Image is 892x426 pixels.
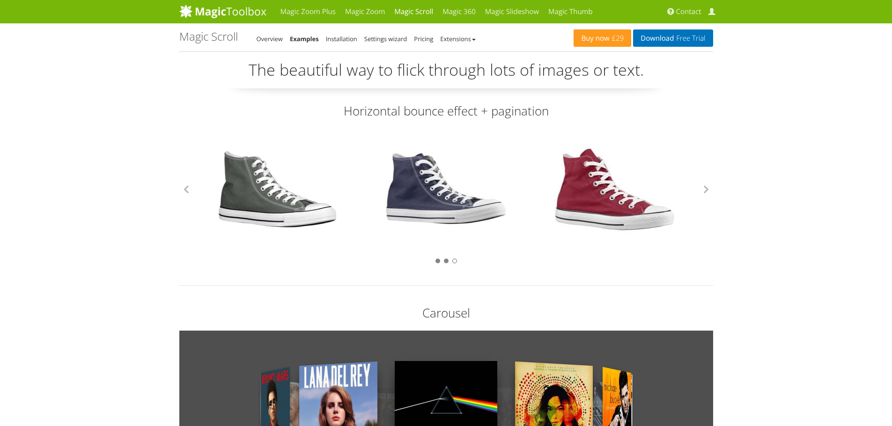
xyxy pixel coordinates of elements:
h2: Horizontal bounce effect + pagination [179,102,713,119]
a: Settings wizard [364,35,407,43]
p: The beautiful way to flick through lots of images or text. [179,59,713,88]
a: DownloadFree Trial [633,29,713,47]
a: Overview [257,35,283,43]
a: Buy now£29 [574,29,631,47]
a: Extensions [440,35,475,43]
h1: Magic Scroll [179,30,238,43]
a: Installation [326,35,357,43]
span: Contact [676,7,701,16]
a: Examples [290,35,319,43]
span: Free Trial [674,35,705,42]
a: Pricing [414,35,433,43]
img: MagicToolbox.com - Image tools for your website [179,4,266,18]
span: £29 [610,35,624,42]
h2: Carousel [179,304,713,321]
